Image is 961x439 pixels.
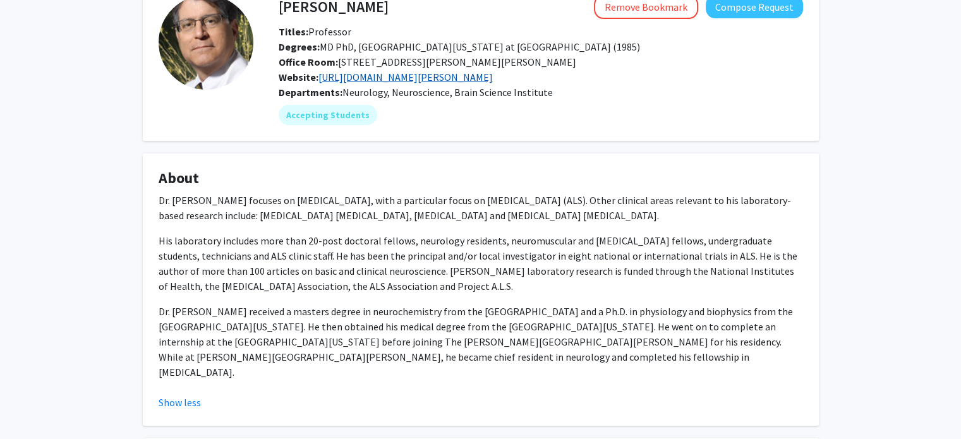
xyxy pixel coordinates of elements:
p: Dr. [PERSON_NAME] received a masters degree in neurochemistry from the [GEOGRAPHIC_DATA] and a Ph... [159,304,803,380]
b: Office Room: [279,56,338,68]
button: Show less [159,395,201,410]
b: Website: [279,71,318,83]
mat-chip: Accepting Students [279,105,377,125]
b: Departments: [279,86,342,99]
h4: About [159,169,803,188]
p: His laboratory includes more than 20-post doctoral fellows, neurology residents, neuromuscular an... [159,233,803,294]
span: MD PhD, [GEOGRAPHIC_DATA][US_STATE] at [GEOGRAPHIC_DATA] (1985) [279,40,640,53]
span: Neurology, Neuroscience, Brain Science Institute [342,86,553,99]
span: [STREET_ADDRESS][PERSON_NAME][PERSON_NAME] [279,56,576,68]
span: Professor [279,25,351,38]
b: Titles: [279,25,308,38]
p: Dr. [PERSON_NAME] focuses on [MEDICAL_DATA], with a particular focus on [MEDICAL_DATA] (ALS). Oth... [159,193,803,223]
a: Opens in a new tab [318,71,493,83]
b: Degrees: [279,40,320,53]
iframe: Chat [9,382,54,430]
